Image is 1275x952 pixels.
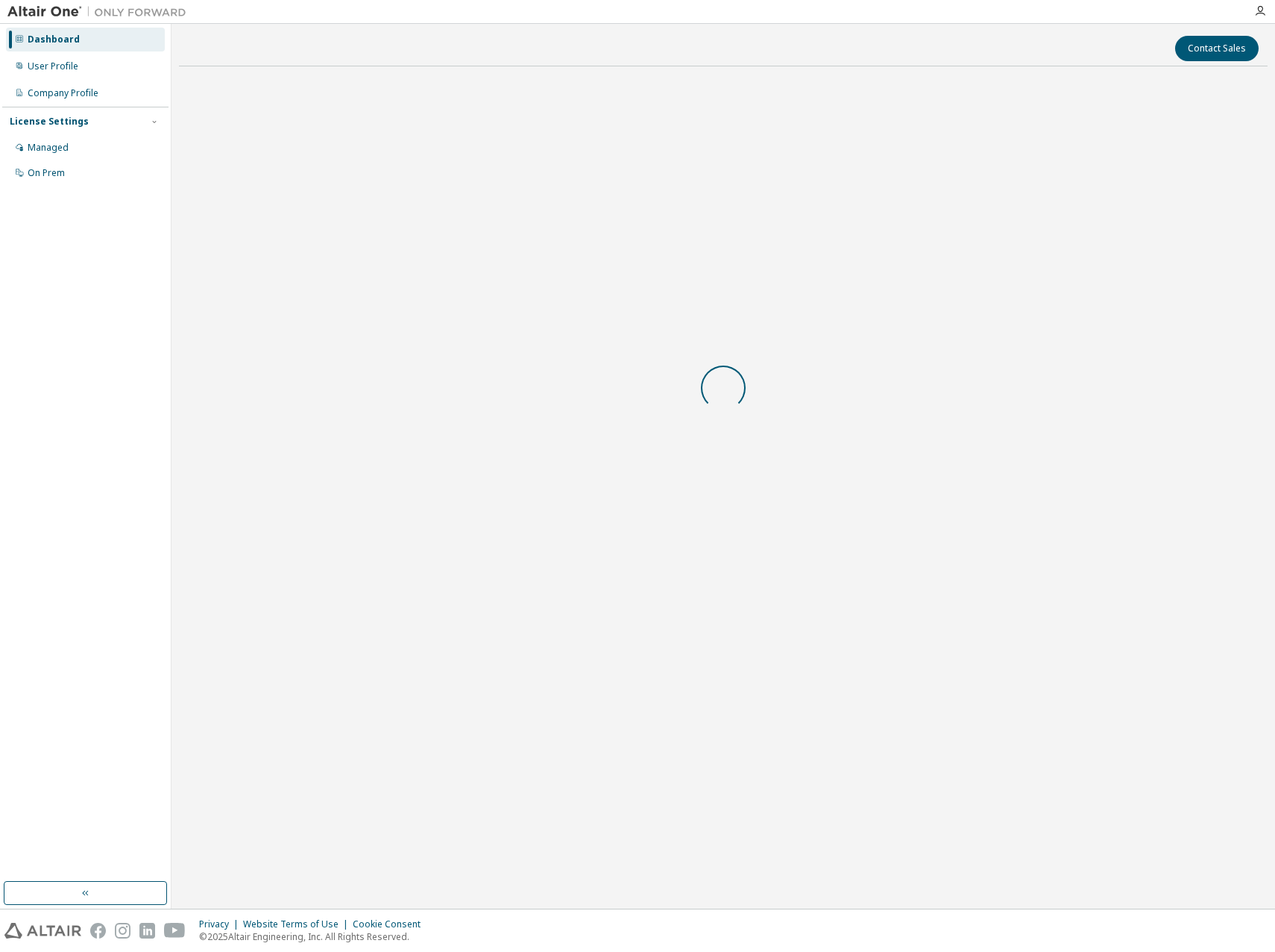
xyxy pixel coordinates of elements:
[243,918,353,930] div: Website Terms of Use
[164,923,186,939] img: youtube.svg
[28,87,98,99] div: Company Profile
[28,34,80,46] div: Dashboard
[90,923,106,939] img: facebook.svg
[115,923,130,939] img: instagram.svg
[139,923,155,939] img: linkedin.svg
[353,918,429,930] div: Cookie Consent
[4,923,81,939] img: altair_logo.svg
[199,918,243,930] div: Privacy
[28,167,65,179] div: On Prem
[7,4,194,19] img: Altair One
[28,142,69,154] div: Managed
[1175,36,1259,61] button: Contact Sales
[199,930,429,943] p: © 2025 Altair Engineering, Inc. All Rights Reserved.
[28,60,78,72] div: User Profile
[10,116,89,128] div: License Settings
